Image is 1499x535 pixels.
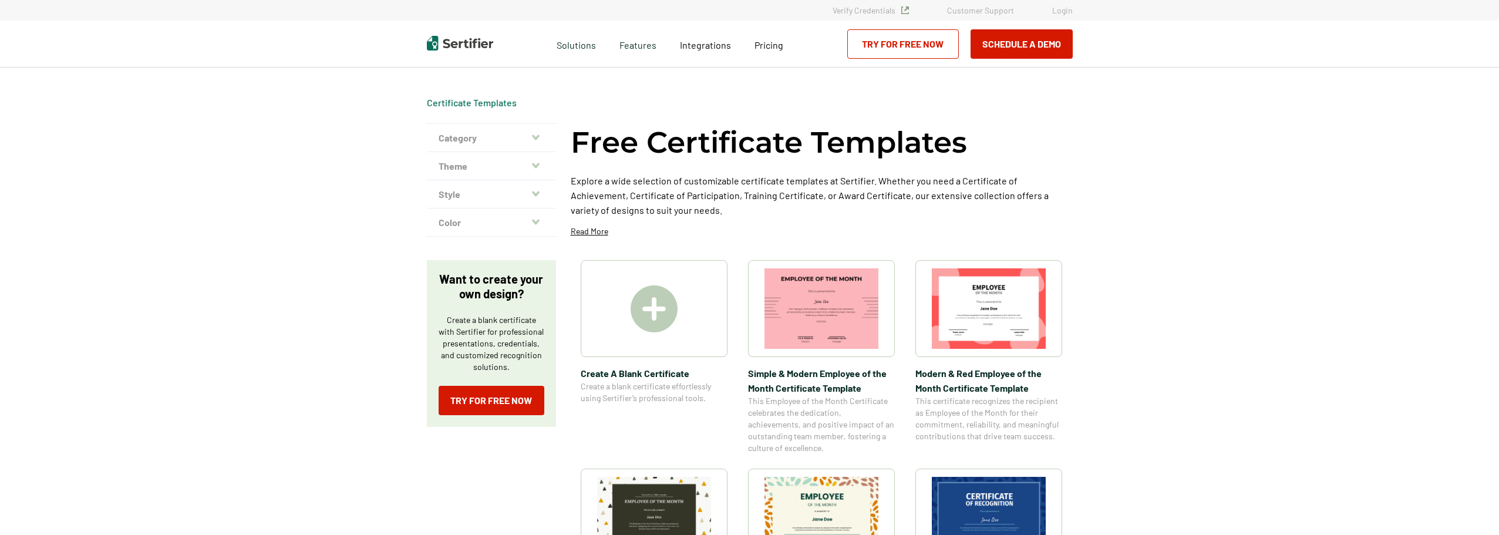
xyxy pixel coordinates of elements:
[915,395,1062,442] span: This certificate recognizes the recipient as Employee of the Month for their commitment, reliabil...
[754,39,783,51] span: Pricing
[901,6,909,14] img: Verified
[427,97,517,109] span: Certificate Templates
[631,285,678,332] img: Create A Blank Certificate
[557,36,596,51] span: Solutions
[439,314,544,373] p: Create a blank certificate with Sertifier for professional presentations, credentials, and custom...
[439,272,544,301] p: Want to create your own design?
[947,5,1014,15] a: Customer Support
[915,366,1062,395] span: Modern & Red Employee of the Month Certificate Template
[754,36,783,51] a: Pricing
[571,123,967,161] h1: Free Certificate Templates
[748,260,895,454] a: Simple & Modern Employee of the Month Certificate TemplateSimple & Modern Employee of the Month C...
[619,36,656,51] span: Features
[581,366,727,381] span: Create A Blank Certificate
[427,97,517,109] div: Breadcrumb
[571,173,1073,217] p: Explore a wide selection of customizable certificate templates at Sertifier. Whether you need a C...
[680,36,731,51] a: Integrations
[748,366,895,395] span: Simple & Modern Employee of the Month Certificate Template
[427,208,556,237] button: Color
[764,268,878,349] img: Simple & Modern Employee of the Month Certificate Template
[427,180,556,208] button: Style
[680,39,731,51] span: Integrations
[427,124,556,152] button: Category
[1052,5,1073,15] a: Login
[439,386,544,415] a: Try for Free Now
[915,260,1062,454] a: Modern & Red Employee of the Month Certificate TemplateModern & Red Employee of the Month Certifi...
[427,36,493,51] img: Sertifier | Digital Credentialing Platform
[427,97,517,108] a: Certificate Templates
[571,226,608,237] p: Read More
[748,395,895,454] span: This Employee of the Month Certificate celebrates the dedication, achievements, and positive impa...
[427,152,556,180] button: Theme
[581,381,727,404] span: Create a blank certificate effortlessly using Sertifier’s professional tools.
[932,268,1046,349] img: Modern & Red Employee of the Month Certificate Template
[847,29,959,59] a: Try for Free Now
[833,5,909,15] a: Verify Credentials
